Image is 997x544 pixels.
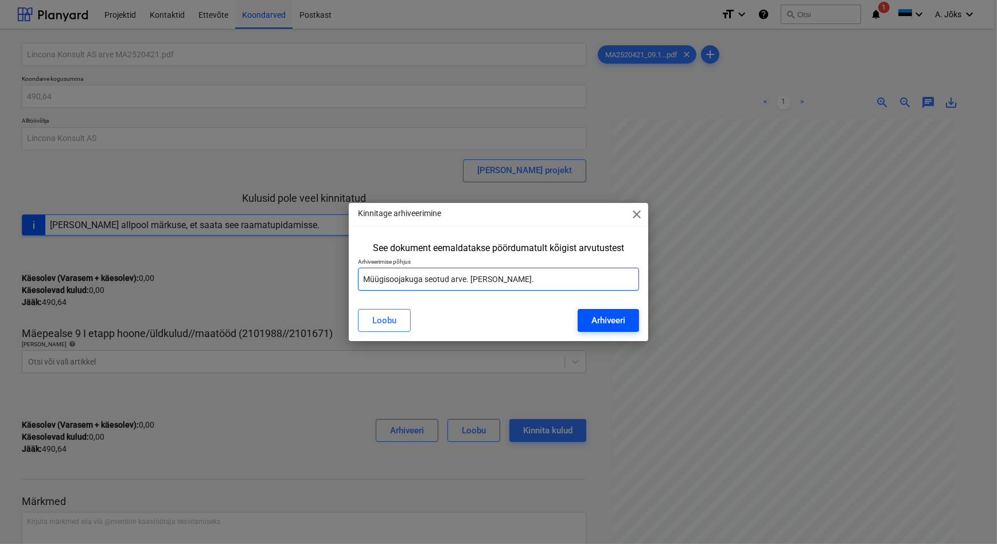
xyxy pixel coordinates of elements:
[358,309,411,332] button: Loobu
[630,208,644,221] span: close
[940,489,997,544] iframe: Chat Widget
[358,268,638,291] input: Arhiveerimise põhjus
[578,309,639,332] button: Arhiveeri
[373,242,624,253] div: See dokument eemaldatakse pöördumatult kõigist arvutustest
[358,258,638,268] p: Arhiveerimise põhjus
[372,313,396,328] div: Loobu
[358,208,441,220] p: Kinnitage arhiveerimine
[591,313,625,328] div: Arhiveeri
